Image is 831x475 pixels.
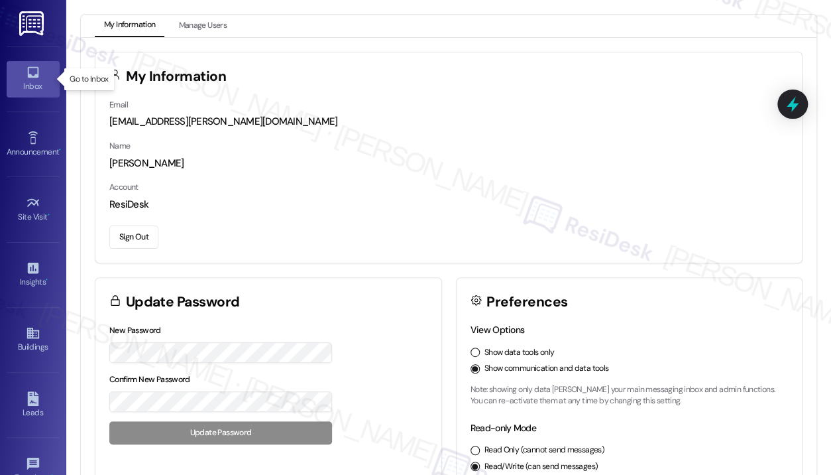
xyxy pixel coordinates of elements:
[7,387,60,423] a: Leads
[48,210,50,220] span: •
[109,141,131,151] label: Name
[126,295,240,309] h3: Update Password
[126,70,227,84] h3: My Information
[109,182,138,192] label: Account
[484,444,604,456] label: Read Only (cannot send messages)
[471,324,525,336] label: View Options
[471,384,789,407] p: Note: showing only data [PERSON_NAME] your main messaging inbox and admin functions. You can re-a...
[59,145,61,155] span: •
[109,226,158,249] button: Sign Out
[484,461,598,473] label: Read/Write (can send messages)
[471,422,536,434] label: Read-only Mode
[7,322,60,358] a: Buildings
[169,15,236,37] button: Manage Users
[7,61,60,97] a: Inbox
[109,374,190,385] label: Confirm New Password
[109,115,788,129] div: [EMAIL_ADDRESS][PERSON_NAME][DOMAIN_NAME]
[486,295,567,309] h3: Preferences
[484,347,555,359] label: Show data tools only
[109,100,128,110] label: Email
[70,74,108,85] p: Go to Inbox
[95,15,164,37] button: My Information
[109,157,788,170] div: [PERSON_NAME]
[484,363,609,375] label: Show communication and data tools
[7,257,60,293] a: Insights •
[109,198,788,212] div: ResiDesk
[109,325,161,336] label: New Password
[19,11,46,36] img: ResiDesk Logo
[7,192,60,228] a: Site Visit •
[46,275,48,285] span: •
